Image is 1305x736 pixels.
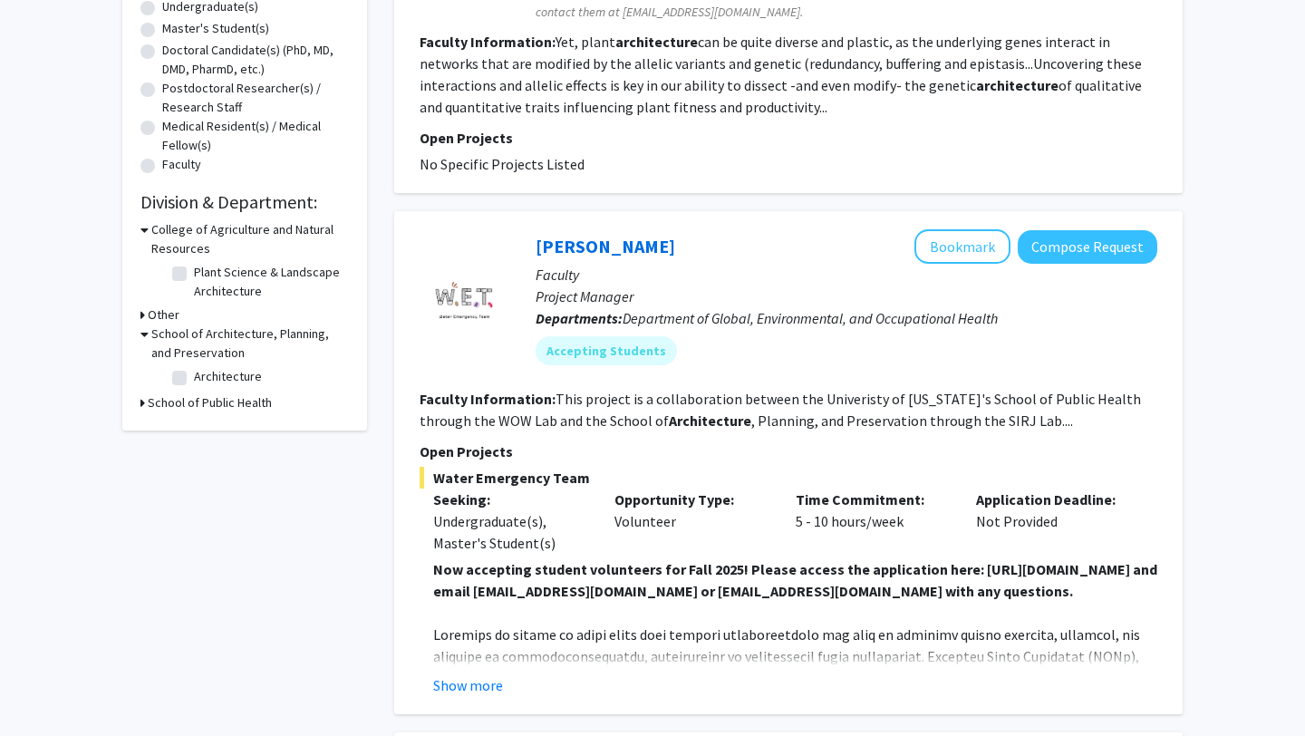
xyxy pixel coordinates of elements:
b: Architecture [669,412,751,430]
label: Faculty [162,155,201,174]
b: architecture [615,33,698,51]
p: Open Projects [420,441,1157,462]
strong: Now accepting student volunteers for Fall 2025! Please access the application here: [URL][DOMAIN_... [433,560,1157,600]
p: Opportunity Type: [614,489,768,510]
label: Postdoctoral Researcher(s) / Research Staff [162,79,349,117]
p: Open Projects [420,127,1157,149]
label: Medical Resident(s) / Medical Fellow(s) [162,117,349,155]
h3: School of Architecture, Planning, and Preservation [151,324,349,363]
p: Project Manager [536,286,1157,307]
div: Undergraduate(s), Master's Student(s) [433,510,587,554]
div: Not Provided [962,489,1144,554]
fg-read-more: This project is a collaboration between the Univeristy of [US_STATE]'s School of Public Health th... [420,390,1141,430]
p: Faculty [536,264,1157,286]
span: Water Emergency Team [420,467,1157,489]
span: No Specific Projects Listed [420,155,585,173]
p: Application Deadline: [976,489,1130,510]
b: architecture [976,76,1058,94]
b: Faculty Information: [420,390,556,408]
label: Plant Science & Landscape Architecture [194,263,344,301]
label: Master's Student(s) [162,19,269,38]
b: Departments: [536,309,623,327]
button: Show more [433,674,503,696]
b: Faculty Information: [420,33,556,51]
div: Volunteer [601,489,782,554]
h3: College of Agriculture and Natural Resources [151,220,349,258]
h3: Other [148,305,179,324]
fg-read-more: Yet, plant can be quite diverse and plastic, as the underlying genes interact in networks that ar... [420,33,1142,116]
span: Department of Global, Environmental, and Occupational Health [623,309,998,327]
mat-chip: Accepting Students [536,336,677,365]
label: Doctoral Candidate(s) (PhD, MD, DMD, PharmD, etc.) [162,41,349,79]
div: 5 - 10 hours/week [782,489,963,554]
p: Seeking: [433,489,587,510]
button: Add Shachar Gazit-Rosenthal to Bookmarks [914,229,1010,264]
p: Time Commitment: [796,489,950,510]
a: [PERSON_NAME] [536,235,675,257]
h3: School of Public Health [148,393,272,412]
h2: Division & Department: [140,191,349,213]
iframe: Chat [14,654,77,722]
label: Architecture [194,367,262,386]
button: Compose Request to Shachar Gazit-Rosenthal [1018,230,1157,264]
